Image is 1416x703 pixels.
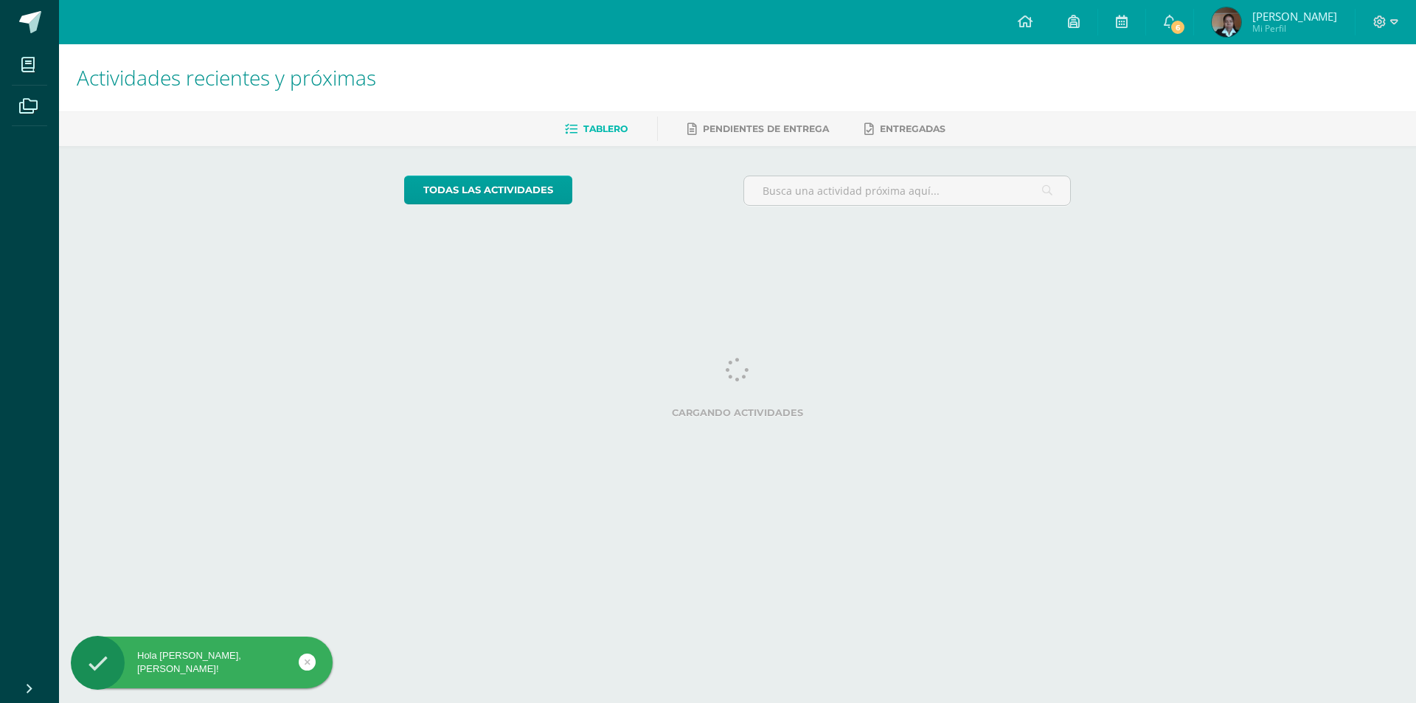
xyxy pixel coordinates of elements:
[1252,9,1337,24] span: [PERSON_NAME]
[864,117,945,141] a: Entregadas
[565,117,628,141] a: Tablero
[1170,19,1186,35] span: 6
[404,407,1072,418] label: Cargando actividades
[77,63,376,91] span: Actividades recientes y próximas
[1252,22,1337,35] span: Mi Perfil
[703,123,829,134] span: Pendientes de entrega
[404,176,572,204] a: todas las Actividades
[1212,7,1241,37] img: e75915e7e6662123bcaff1ddb95b8eed.png
[583,123,628,134] span: Tablero
[71,649,333,676] div: Hola [PERSON_NAME], [PERSON_NAME]!
[880,123,945,134] span: Entregadas
[744,176,1071,205] input: Busca una actividad próxima aquí...
[687,117,829,141] a: Pendientes de entrega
